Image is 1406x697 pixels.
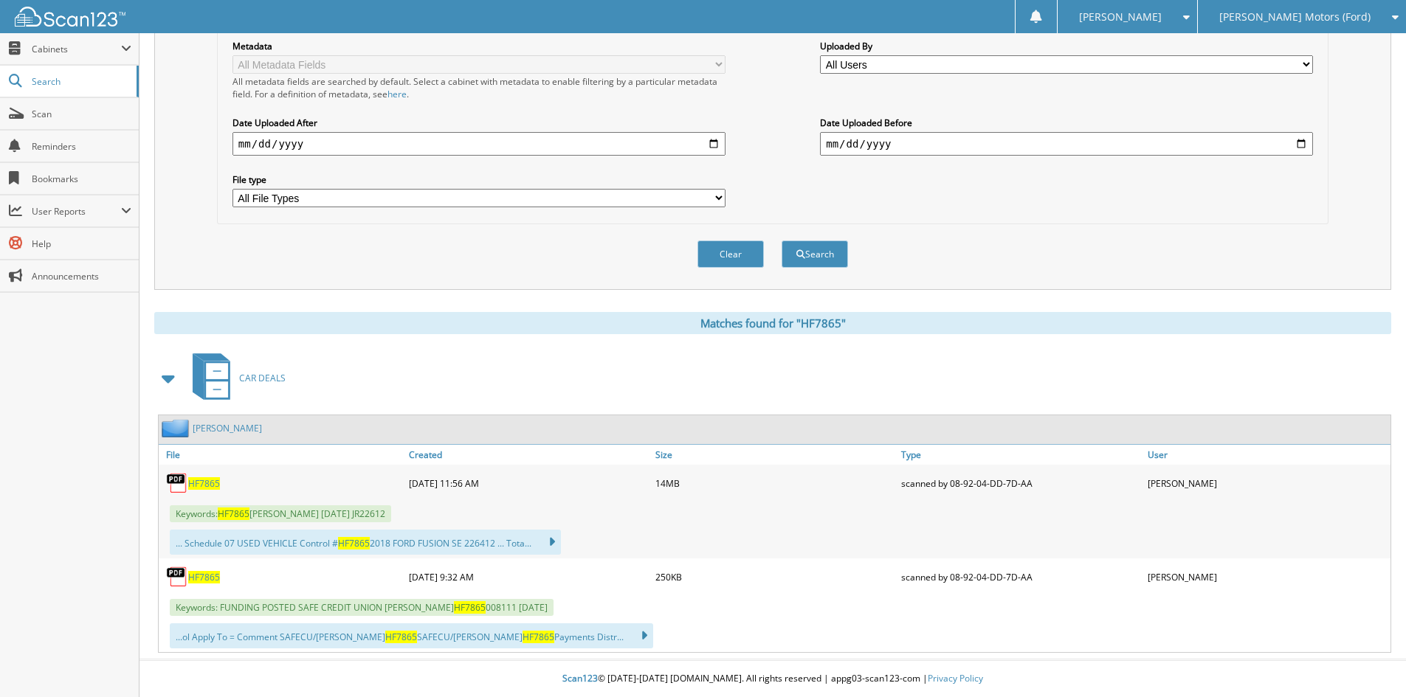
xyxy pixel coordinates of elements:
a: Size [652,445,898,465]
label: File type [232,173,726,186]
button: Clear [697,240,764,268]
a: here [387,88,407,100]
span: Bookmarks [32,173,131,185]
span: CAR DEALS [239,372,286,384]
img: PDF.png [166,472,188,494]
label: Uploaded By [820,40,1313,52]
input: start [232,132,726,156]
iframe: Chat Widget [1332,626,1406,697]
div: ... Schedule 07 USED VEHICLE Control # 2018 FORD FUSION SE 226412 ... Tota... [170,530,561,555]
span: [PERSON_NAME] [1079,13,1162,21]
a: [PERSON_NAME] [193,422,262,434]
span: HF7865 [385,631,417,643]
div: scanned by 08-92-04-DD-7D-AA [897,468,1144,498]
button: Search [782,240,848,268]
div: [DATE] 9:32 AM [405,562,652,592]
div: ...ol Apply To = Comment SAFECU/[PERSON_NAME] SAFECU/[PERSON_NAME] Payments Distr... [170,623,653,648]
span: Help [32,237,131,250]
span: Search [32,75,129,88]
span: HF7865 [454,601,486,614]
div: [PERSON_NAME] [1144,468,1391,498]
label: Date Uploaded After [232,117,726,129]
input: end [820,132,1313,156]
span: Keywords: FUNDING POSTED SAFE CREDIT UNION [PERSON_NAME] 008111 [DATE] [170,599,554,616]
span: HF7865 [338,537,370,549]
a: Created [405,445,652,465]
div: Matches found for "HF7865" [154,312,1391,334]
a: CAR DEALS [184,349,286,407]
a: Privacy Policy [928,672,983,684]
img: PDF.png [166,566,188,588]
div: [DATE] 11:56 AM [405,468,652,498]
span: HF7865 [218,507,249,520]
div: [PERSON_NAME] [1144,562,1391,592]
div: © [DATE]-[DATE] [DOMAIN_NAME]. All rights reserved | appg03-scan123-com | [139,661,1406,697]
span: Scan [32,108,131,120]
div: 250KB [652,562,898,592]
a: HF7865 [188,571,220,583]
label: Metadata [232,40,726,52]
span: Scan123 [562,672,598,684]
img: folder2.png [162,419,193,437]
span: Reminders [32,140,131,153]
span: Cabinets [32,43,121,55]
a: User [1144,445,1391,465]
span: [PERSON_NAME] Motors (Ford) [1219,13,1371,21]
span: User Reports [32,205,121,218]
a: Type [897,445,1144,465]
span: Announcements [32,270,131,282]
img: scan123-logo-white.svg [15,7,125,27]
a: HF7865 [188,477,220,490]
a: File [159,445,405,465]
span: Keywords: [PERSON_NAME] [DATE] JR22612 [170,505,391,522]
div: scanned by 08-92-04-DD-7D-AA [897,562,1144,592]
span: HF7865 [523,631,554,643]
div: All metadata fields are searched by default. Select a cabinet with metadata to enable filtering b... [232,75,726,100]
label: Date Uploaded Before [820,117,1313,129]
div: 14MB [652,468,898,498]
